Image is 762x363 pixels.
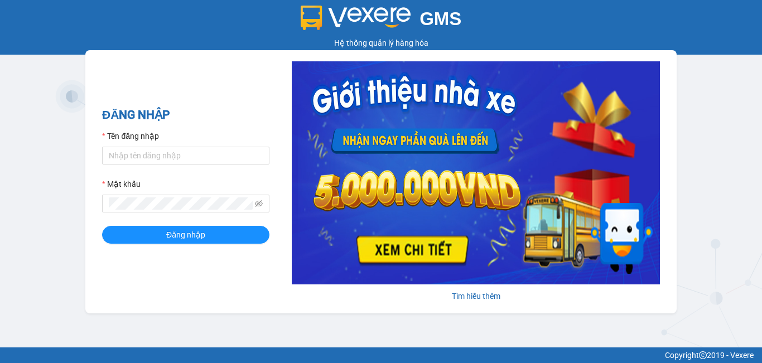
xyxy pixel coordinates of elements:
[419,8,461,29] span: GMS
[292,290,660,302] div: Tìm hiểu thêm
[301,6,411,30] img: logo 2
[102,106,269,124] h2: ĐĂNG NHẬP
[255,200,263,207] span: eye-invisible
[102,226,269,244] button: Đăng nhập
[102,178,141,190] label: Mật khẩu
[102,147,269,164] input: Tên đăng nhập
[109,197,253,210] input: Mật khẩu
[102,130,159,142] label: Tên đăng nhập
[3,37,759,49] div: Hệ thống quản lý hàng hóa
[166,229,205,241] span: Đăng nhập
[301,17,462,26] a: GMS
[8,349,754,361] div: Copyright 2019 - Vexere
[699,351,707,359] span: copyright
[292,61,660,284] img: banner-0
